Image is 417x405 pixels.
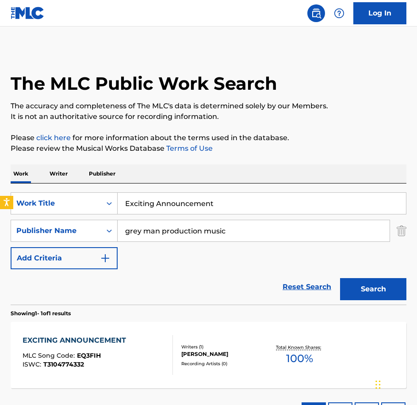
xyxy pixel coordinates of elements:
[43,360,84,368] span: T3104774332
[165,144,213,153] a: Terms of Use
[11,111,406,122] p: It is not an authoritative source for recording information.
[86,164,118,183] p: Publisher
[181,344,267,350] div: Writers ( 1 )
[36,134,71,142] a: click here
[11,133,406,143] p: Please for more information about the terms used in the database.
[375,371,381,398] div: Drag
[23,352,77,359] span: MLC Song Code :
[307,4,325,22] a: Public Search
[181,350,267,358] div: [PERSON_NAME]
[11,143,406,154] p: Please review the Musical Works Database
[23,335,130,346] div: EXCITING ANNOUNCEMENT
[286,351,313,367] span: 100 %
[181,360,267,367] div: Recording Artists ( 0 )
[11,164,31,183] p: Work
[278,277,336,297] a: Reset Search
[330,4,348,22] div: Help
[373,363,417,405] iframe: Chat Widget
[334,8,344,19] img: help
[23,360,43,368] span: ISWC :
[276,344,323,351] p: Total Known Shares:
[11,247,118,269] button: Add Criteria
[311,8,321,19] img: search
[11,309,71,317] p: Showing 1 - 1 of 1 results
[353,2,406,24] a: Log In
[16,198,96,209] div: Work Title
[11,322,406,388] a: EXCITING ANNOUNCEMENTMLC Song Code:EQ3FIHISWC:T3104774332Writers (1)[PERSON_NAME]Recording Artist...
[77,352,101,359] span: EQ3FIH
[397,220,406,242] img: Delete Criterion
[340,278,406,300] button: Search
[100,253,111,264] img: 9d2ae6d4665cec9f34b9.svg
[11,73,277,95] h1: The MLC Public Work Search
[47,164,70,183] p: Writer
[11,7,45,19] img: MLC Logo
[11,101,406,111] p: The accuracy and completeness of The MLC's data is determined solely by our Members.
[16,225,96,236] div: Publisher Name
[11,192,406,305] form: Search Form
